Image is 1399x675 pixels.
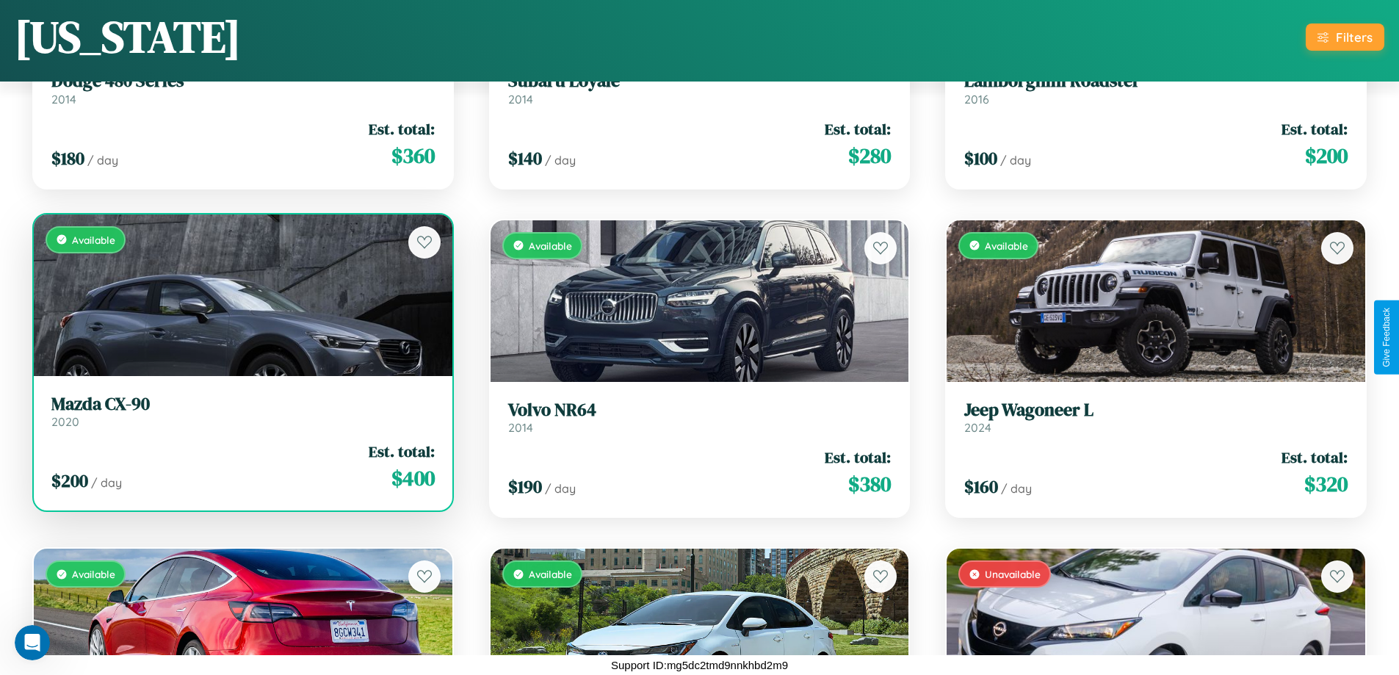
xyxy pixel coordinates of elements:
[51,469,88,493] span: $ 200
[964,146,997,170] span: $ 100
[1281,447,1348,468] span: Est. total:
[87,153,118,167] span: / day
[51,394,435,415] h3: Mazda CX-90
[15,7,241,67] h1: [US_STATE]
[51,414,79,429] span: 2020
[964,420,991,435] span: 2024
[964,71,1348,107] a: Lamborghini Roadster2016
[51,71,435,107] a: Dodge 480 Series2014
[391,463,435,493] span: $ 400
[529,239,572,252] span: Available
[964,474,998,499] span: $ 160
[848,141,891,170] span: $ 280
[508,400,892,421] h3: Volvo NR64
[51,394,435,430] a: Mazda CX-902020
[964,400,1348,436] a: Jeep Wagoneer L2024
[1381,308,1392,367] div: Give Feedback
[508,146,542,170] span: $ 140
[15,625,50,660] iframe: Intercom live chat
[91,475,122,490] span: / day
[508,71,892,107] a: Subaru Loyale2014
[545,481,576,496] span: / day
[391,141,435,170] span: $ 360
[964,92,989,107] span: 2016
[508,400,892,436] a: Volvo NR642014
[611,655,788,675] p: Support ID: mg5dc2tmd9nnkhbd2m9
[51,71,435,92] h3: Dodge 480 Series
[508,71,892,92] h3: Subaru Loyale
[51,92,76,107] span: 2014
[72,234,115,246] span: Available
[529,568,572,580] span: Available
[848,469,891,499] span: $ 380
[964,71,1348,92] h3: Lamborghini Roadster
[964,400,1348,421] h3: Jeep Wagoneer L
[508,92,533,107] span: 2014
[1336,29,1373,45] div: Filters
[369,441,435,462] span: Est. total:
[508,420,533,435] span: 2014
[985,239,1028,252] span: Available
[985,568,1041,580] span: Unavailable
[825,118,891,140] span: Est. total:
[1000,153,1031,167] span: / day
[51,146,84,170] span: $ 180
[1281,118,1348,140] span: Est. total:
[825,447,891,468] span: Est. total:
[369,118,435,140] span: Est. total:
[1304,469,1348,499] span: $ 320
[1305,141,1348,170] span: $ 200
[72,568,115,580] span: Available
[1001,481,1032,496] span: / day
[1306,24,1384,51] button: Filters
[545,153,576,167] span: / day
[508,474,542,499] span: $ 190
